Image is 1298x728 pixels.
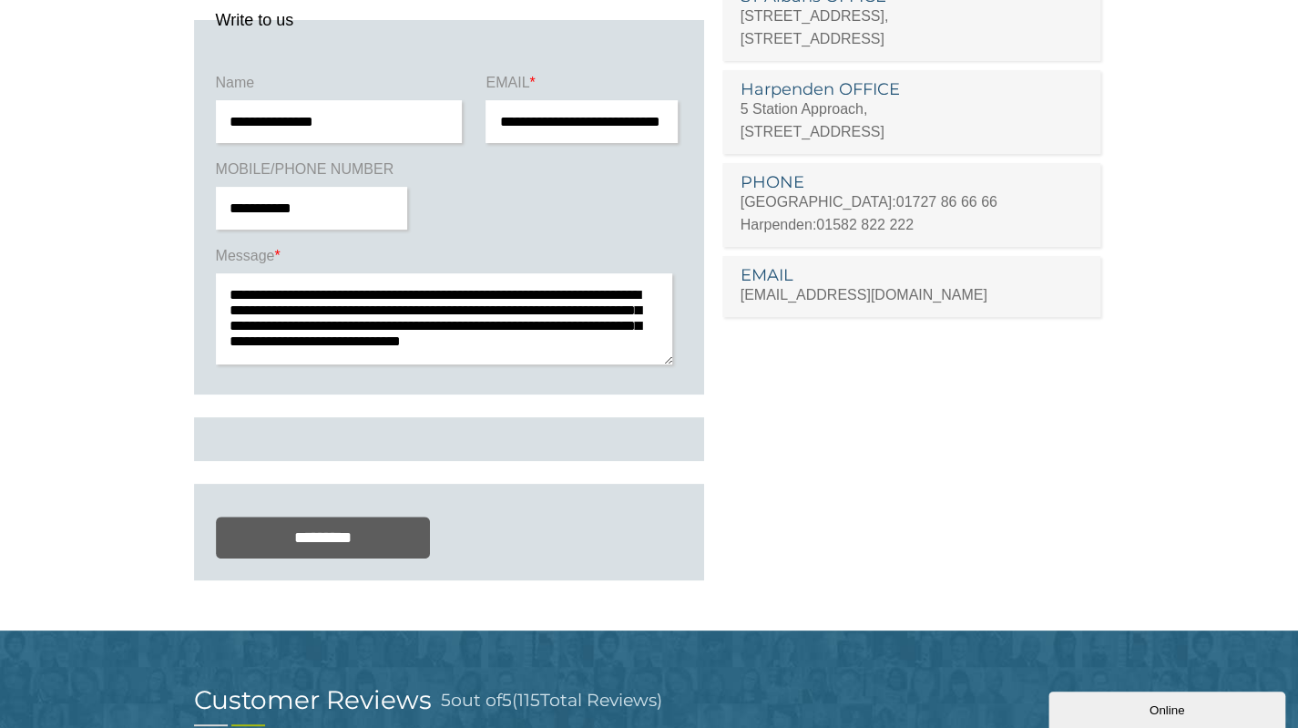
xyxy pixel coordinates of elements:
[741,81,1083,97] h3: Harpenden OFFICE
[741,5,1083,50] p: [STREET_ADDRESS], [STREET_ADDRESS]
[216,159,412,187] label: MOBILE/PHONE NUMBER
[741,174,1083,190] h3: PHONE
[741,267,1083,283] h3: EMAIL
[741,213,1083,236] p: Harpenden:
[896,194,997,210] a: 01727 86 66 66
[741,97,1083,143] p: 5 Station Approach, [STREET_ADDRESS]
[441,687,662,713] h3: out of ( Total Reviews)
[741,287,987,302] a: [EMAIL_ADDRESS][DOMAIN_NAME]
[816,217,914,232] a: 01582 822 222
[485,73,681,100] label: EMAIL
[216,12,294,28] legend: Write to us
[741,190,1083,213] p: [GEOGRAPHIC_DATA]:
[216,246,682,273] label: Message
[502,690,512,711] span: 5
[517,690,540,711] span: 115
[1048,688,1289,728] iframe: chat widget
[216,73,467,100] label: Name
[441,690,451,711] span: 5
[194,687,432,713] h2: Customer Reviews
